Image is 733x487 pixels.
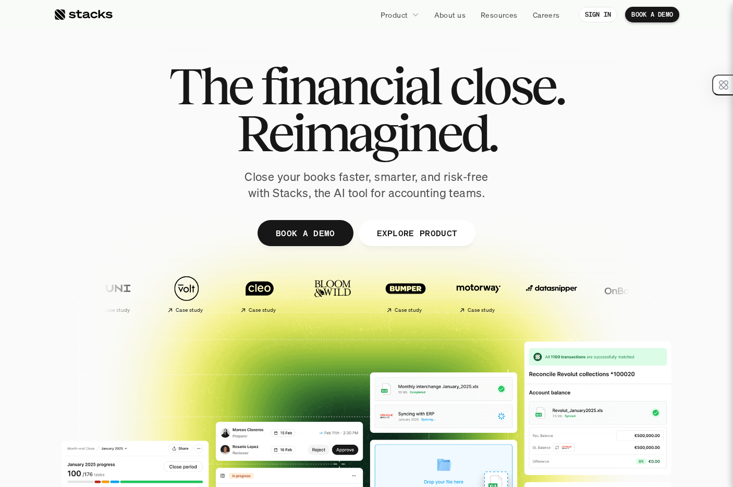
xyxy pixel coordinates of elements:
[585,11,612,18] p: SIGN IN
[395,307,422,313] h2: Case study
[449,63,564,109] span: close.
[579,7,618,22] a: SIGN IN
[631,11,673,18] p: BOOK A DEMO
[258,220,353,246] a: BOOK A DEMO
[625,7,679,22] a: BOOK A DEMO
[169,63,252,109] span: The
[236,169,497,201] p: Close your books faster, smarter, and risk-free with Stacks, the AI tool for accounting teams.
[376,225,457,240] p: EXPLORE PRODUCT
[103,307,130,313] h2: Case study
[176,307,203,313] h2: Case study
[434,9,466,20] p: About us
[276,225,335,240] p: BOOK A DEMO
[237,109,497,156] span: Reimagined.
[533,9,560,20] p: Careers
[261,63,441,109] span: financial
[80,270,148,318] a: Case study
[428,5,472,24] a: About us
[445,270,512,318] a: Case study
[358,220,475,246] a: EXPLORE PRODUCT
[372,270,439,318] a: Case study
[153,270,221,318] a: Case study
[468,307,495,313] h2: Case study
[474,5,524,24] a: Resources
[381,9,408,20] p: Product
[481,9,518,20] p: Resources
[226,270,294,318] a: Case study
[527,5,566,24] a: Careers
[249,307,276,313] h2: Case study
